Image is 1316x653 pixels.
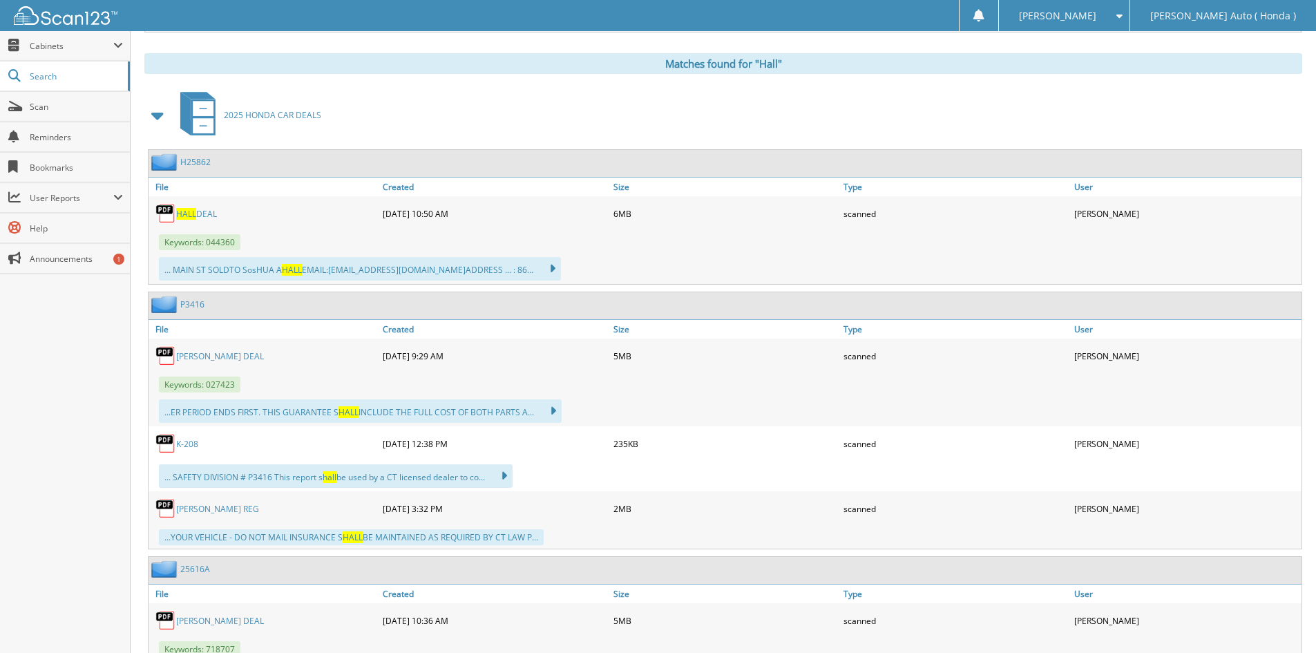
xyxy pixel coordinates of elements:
[176,208,196,220] span: HALL
[30,70,121,82] span: Search
[1071,320,1301,339] a: User
[338,406,359,418] span: HALL
[149,320,379,339] a: File
[144,53,1302,74] div: Matches found for "Hall"
[30,40,113,52] span: Cabinets
[1071,495,1301,522] div: [PERSON_NAME]
[30,253,123,265] span: Announcements
[155,433,176,454] img: PDF.png
[1247,587,1316,653] iframe: Chat Widget
[159,399,562,423] div: ...ER PERIOD ENDS FIRST. THIS GUARANTEE S INCLUDE THE FULL COST OF BOTH PARTS A...
[151,296,180,313] img: folder2.png
[1071,585,1301,603] a: User
[1071,200,1301,227] div: [PERSON_NAME]
[159,377,240,392] span: Keywords: 027423
[840,430,1071,457] div: scanned
[610,585,841,603] a: Size
[379,342,610,370] div: [DATE] 9:29 AM
[1150,12,1296,20] span: [PERSON_NAME] Auto ( Honda )
[610,178,841,196] a: Size
[176,438,198,450] a: K-208
[30,101,123,113] span: Scan
[155,346,176,366] img: PDF.png
[30,162,123,173] span: Bookmarks
[176,615,264,627] a: [PERSON_NAME] DEAL
[155,498,176,519] img: PDF.png
[14,6,117,25] img: scan123-logo-white.svg
[30,192,113,204] span: User Reports
[610,495,841,522] div: 2MB
[180,299,204,310] a: P3416
[840,342,1071,370] div: scanned
[159,464,513,488] div: ... SAFETY DIVISION # P3416 This report s be used by a CT licensed dealer to co...
[155,610,176,631] img: PDF.png
[379,320,610,339] a: Created
[610,200,841,227] div: 6MB
[176,350,264,362] a: [PERSON_NAME] DEAL
[610,320,841,339] a: Size
[30,223,123,234] span: Help
[159,234,240,250] span: Keywords: 044360
[1071,607,1301,634] div: [PERSON_NAME]
[282,264,302,276] span: HALL
[151,560,180,578] img: folder2.png
[159,257,561,281] div: ... MAIN ST SOLDTO SosHUA A EMAIL: [EMAIL_ADDRESS][DOMAIN_NAME] ADDRESS ... : 86...
[1071,178,1301,196] a: User
[30,131,123,143] span: Reminders
[1071,342,1301,370] div: [PERSON_NAME]
[113,254,124,265] div: 1
[176,503,259,515] a: [PERSON_NAME] REG
[610,342,841,370] div: 5MB
[840,178,1071,196] a: Type
[840,200,1071,227] div: scanned
[379,495,610,522] div: [DATE] 3:32 PM
[379,585,610,603] a: Created
[159,529,544,545] div: ...YOUR VEHICLE - DO NOT MAIL INSURANCE S BE MAINTAINED AS REQUIRED BY CT LAW P...
[610,430,841,457] div: 235KB
[180,563,210,575] a: 25616A
[840,495,1071,522] div: scanned
[379,200,610,227] div: [DATE] 10:50 AM
[1071,430,1301,457] div: [PERSON_NAME]
[151,153,180,171] img: folder2.png
[840,607,1071,634] div: scanned
[379,607,610,634] div: [DATE] 10:36 AM
[379,430,610,457] div: [DATE] 12:38 PM
[343,531,363,543] span: HALL
[610,607,841,634] div: 5MB
[155,203,176,224] img: PDF.png
[840,585,1071,603] a: Type
[323,471,336,483] span: hall
[176,208,217,220] a: HALLDEAL
[180,156,211,168] a: H25862
[224,109,321,121] span: 2025 HONDA CAR DEALS
[172,88,321,142] a: 2025 HONDA CAR DEALS
[379,178,610,196] a: Created
[1019,12,1096,20] span: [PERSON_NAME]
[149,585,379,603] a: File
[840,320,1071,339] a: Type
[149,178,379,196] a: File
